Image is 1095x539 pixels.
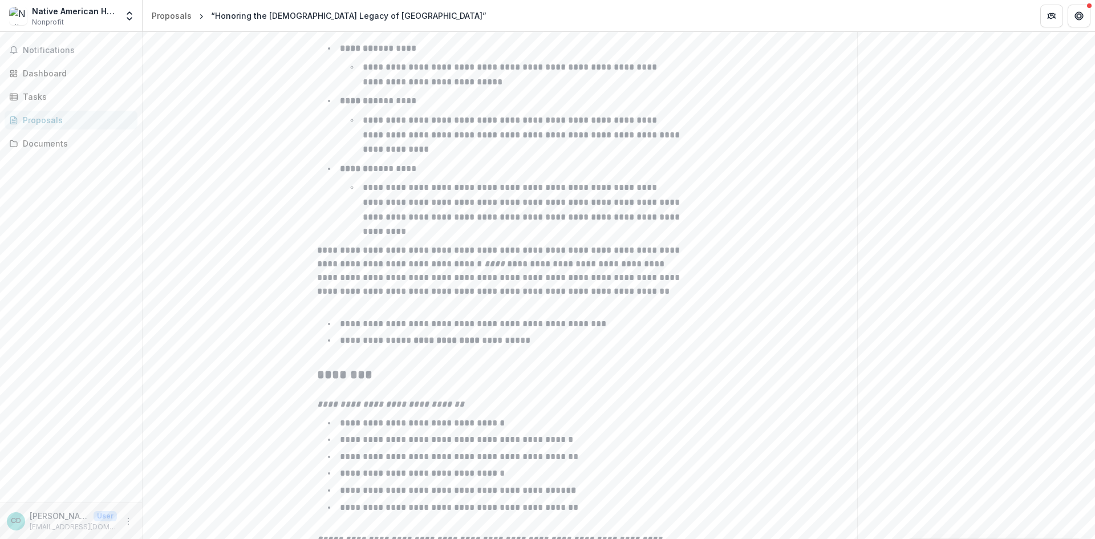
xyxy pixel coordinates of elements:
[147,7,196,24] a: Proposals
[5,41,137,59] button: Notifications
[23,67,128,79] div: Dashboard
[5,134,137,153] a: Documents
[1068,5,1090,27] button: Get Help
[23,137,128,149] div: Documents
[11,517,21,525] div: Cornelia Dimalanta
[211,10,486,22] div: “Honoring the [DEMOGRAPHIC_DATA] Legacy of [GEOGRAPHIC_DATA]”
[23,114,128,126] div: Proposals
[30,522,117,532] p: [EMAIL_ADDRESS][DOMAIN_NAME]
[30,510,89,522] p: [PERSON_NAME]
[121,514,135,528] button: More
[121,5,137,27] button: Open entity switcher
[5,111,137,129] a: Proposals
[1040,5,1063,27] button: Partners
[5,87,137,106] a: Tasks
[32,17,64,27] span: Nonprofit
[9,7,27,25] img: Native American House Alliance Inc.
[23,91,128,103] div: Tasks
[32,5,117,17] div: Native American House Alliance Inc.
[5,64,137,83] a: Dashboard
[147,7,491,24] nav: breadcrumb
[23,46,133,55] span: Notifications
[94,511,117,521] p: User
[152,10,192,22] div: Proposals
